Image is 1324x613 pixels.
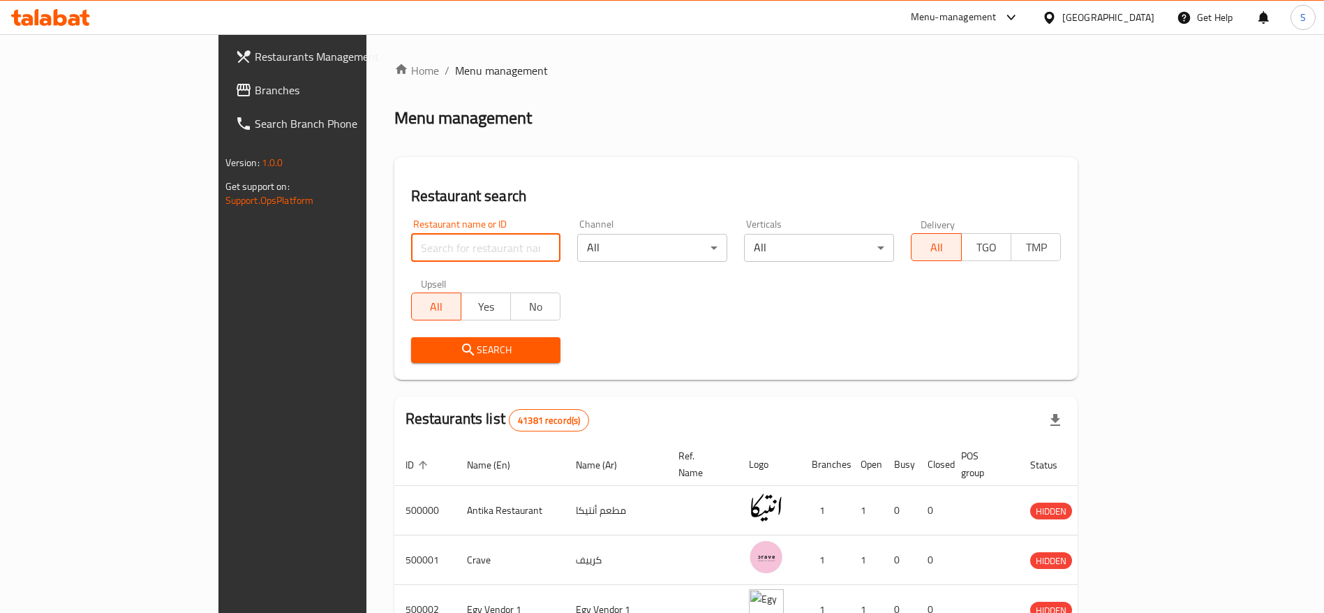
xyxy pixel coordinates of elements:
a: Support.OpsPlatform [225,191,314,209]
td: 1 [849,536,883,585]
span: 1.0.0 [262,154,283,172]
div: All [744,234,894,262]
label: Delivery [921,219,955,229]
div: All [577,234,727,262]
td: Crave [456,536,565,585]
th: Open [849,443,883,486]
span: Name (Ar) [576,457,635,473]
button: All [411,293,461,320]
span: ID [406,457,432,473]
nav: breadcrumb [394,62,1078,79]
td: 0 [883,536,916,585]
span: Version: [225,154,260,172]
h2: Restaurants list [406,408,590,431]
td: 0 [883,486,916,536]
button: Search [411,337,561,363]
td: 1 [801,536,849,585]
th: Closed [916,443,950,486]
td: 1 [849,486,883,536]
span: TMP [1017,237,1055,258]
span: No [516,297,555,317]
td: 1 [801,486,849,536]
h2: Restaurant search [411,186,1062,207]
h2: Menu management [394,107,532,129]
td: 0 [916,486,950,536]
th: Branches [801,443,849,486]
div: Export file [1039,404,1072,437]
span: HIDDEN [1030,503,1072,519]
span: All [417,297,456,317]
th: Busy [883,443,916,486]
span: Ref. Name [678,448,721,481]
label: Upsell [421,279,447,288]
span: Menu management [455,62,548,79]
a: Search Branch Phone [224,107,440,140]
span: Yes [467,297,505,317]
a: Branches [224,73,440,107]
button: TMP [1011,233,1061,261]
span: S [1300,10,1306,25]
span: All [917,237,955,258]
span: Name (En) [467,457,528,473]
span: Branches [255,82,429,98]
img: Crave [749,540,784,575]
span: Get support on: [225,177,290,195]
span: HIDDEN [1030,553,1072,569]
div: HIDDEN [1030,552,1072,569]
img: Antika Restaurant [749,490,784,525]
button: No [510,293,560,320]
td: Antika Restaurant [456,486,565,536]
button: TGO [961,233,1011,261]
div: HIDDEN [1030,503,1072,519]
span: 41381 record(s) [509,414,588,427]
span: Search Branch Phone [255,115,429,132]
div: [GEOGRAPHIC_DATA] [1062,10,1154,25]
button: Yes [461,293,511,320]
button: All [911,233,961,261]
input: Search for restaurant name or ID.. [411,234,561,262]
span: TGO [967,237,1006,258]
span: POS group [961,448,1002,481]
span: Search [422,341,550,359]
span: Restaurants Management [255,48,429,65]
li: / [445,62,449,79]
div: Menu-management [911,9,997,26]
th: Logo [738,443,801,486]
td: مطعم أنتيكا [565,486,667,536]
span: Status [1030,457,1076,473]
div: Total records count [509,409,589,431]
td: 0 [916,536,950,585]
a: Restaurants Management [224,40,440,73]
td: كرييف [565,536,667,585]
